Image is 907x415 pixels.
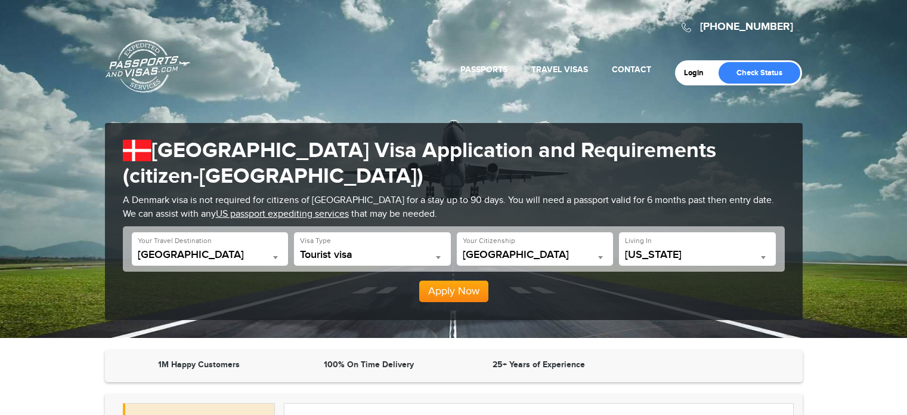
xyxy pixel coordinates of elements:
[138,249,283,261] span: Denmark
[106,39,190,93] a: Passports & [DOMAIN_NAME]
[700,20,793,33] a: [PHONE_NUMBER]
[123,194,785,222] p: A Denmark visa is not required for citizens of [GEOGRAPHIC_DATA] for a stay up to 90 days. You wi...
[463,236,515,246] label: Your Citizenship
[627,359,791,373] iframe: Customer reviews powered by Trustpilot
[300,249,445,261] span: Tourist visa
[625,236,652,246] label: Living In
[300,236,331,246] label: Visa Type
[463,249,608,261] span: United States
[216,208,349,220] a: US passport expediting services
[138,236,212,246] label: Your Travel Destination
[138,249,283,266] span: Denmark
[463,249,608,266] span: United States
[493,359,585,370] strong: 25+ Years of Experience
[300,249,445,266] span: Tourist visa
[531,64,588,75] a: Travel Visas
[419,281,488,302] button: Apply Now
[684,68,712,78] a: Login
[625,249,770,266] span: Virginia
[123,138,785,189] h1: [GEOGRAPHIC_DATA] Visa Application and Requirements (citizen-[GEOGRAPHIC_DATA])
[612,64,651,75] a: Contact
[625,249,770,261] span: Virginia
[158,359,240,370] strong: 1M Happy Customers
[719,62,800,84] a: Check Status
[324,359,414,370] strong: 100% On Time Delivery
[460,64,507,75] a: Passports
